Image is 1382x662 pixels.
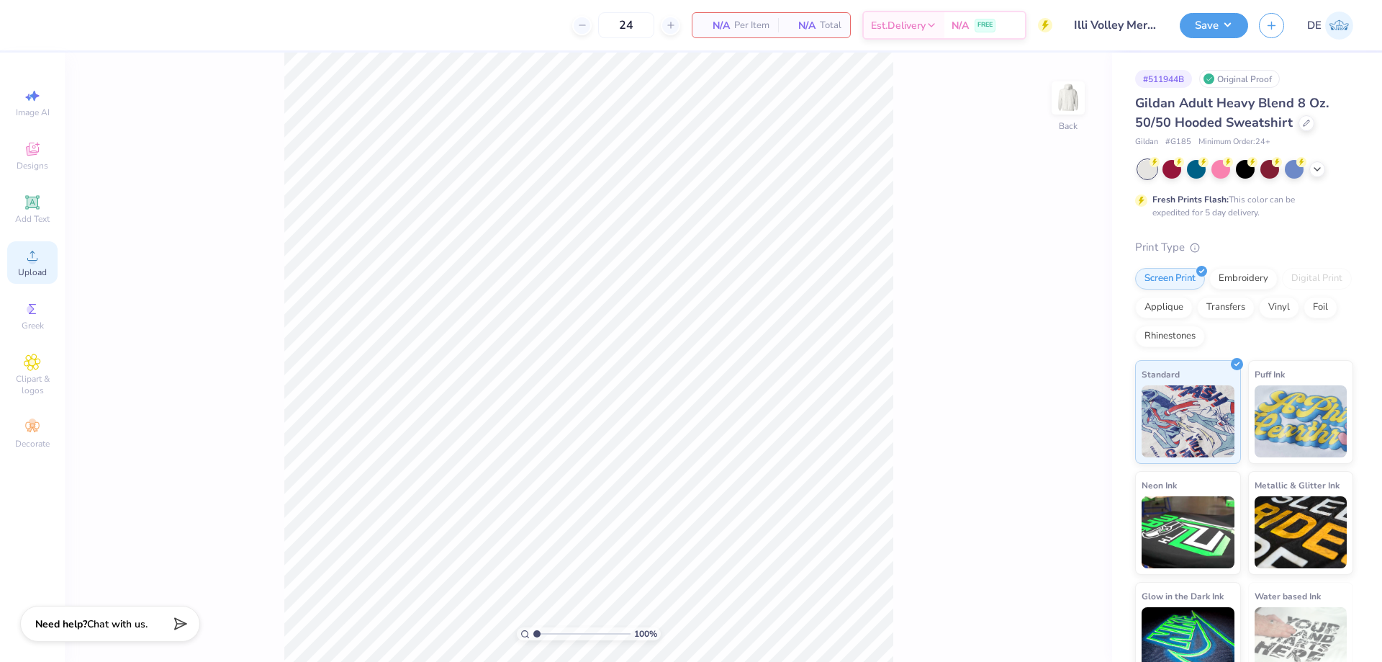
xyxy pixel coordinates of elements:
[1197,297,1255,318] div: Transfers
[1198,136,1270,148] span: Minimum Order: 24 +
[1165,136,1191,148] span: # G185
[1307,12,1353,40] a: DE
[1282,268,1352,290] div: Digital Print
[1135,70,1192,88] div: # 511944B
[87,617,148,631] span: Chat with us.
[1135,136,1158,148] span: Gildan
[634,627,657,640] span: 100 %
[1142,385,1234,457] img: Standard
[1255,478,1340,493] span: Metallic & Glitter Ink
[1199,70,1280,88] div: Original Proof
[1209,268,1278,290] div: Embroidery
[15,213,50,225] span: Add Text
[1135,326,1205,347] div: Rhinestones
[1325,12,1353,40] img: Djian Evardoni
[1255,589,1321,604] span: Water based Ink
[1135,94,1329,131] span: Gildan Adult Heavy Blend 8 Oz. 50/50 Hooded Sweatshirt
[1135,297,1193,318] div: Applique
[952,18,969,33] span: N/A
[1142,589,1224,604] span: Glow in the Dark Ink
[1142,367,1180,382] span: Standard
[17,160,48,171] span: Designs
[820,18,841,33] span: Total
[1304,297,1337,318] div: Foil
[22,320,44,331] span: Greek
[1307,17,1322,34] span: DE
[1142,478,1177,493] span: Neon Ink
[787,18,816,33] span: N/A
[1054,84,1083,112] img: Back
[1135,268,1205,290] div: Screen Print
[7,373,58,396] span: Clipart & logos
[1135,239,1353,256] div: Print Type
[1259,297,1299,318] div: Vinyl
[1152,193,1329,219] div: This color can be expedited for 5 day delivery.
[598,12,654,38] input: – –
[1255,496,1347,568] img: Metallic & Glitter Ink
[15,438,50,449] span: Decorate
[1255,367,1285,382] span: Puff Ink
[1255,385,1347,457] img: Puff Ink
[1063,11,1169,40] input: Untitled Design
[1180,13,1248,38] button: Save
[35,617,87,631] strong: Need help?
[977,20,993,30] span: FREE
[18,267,47,278] span: Upload
[1059,120,1078,133] div: Back
[871,18,926,33] span: Est. Delivery
[16,107,50,118] span: Image AI
[701,18,730,33] span: N/A
[734,18,769,33] span: Per Item
[1142,496,1234,568] img: Neon Ink
[1152,194,1229,205] strong: Fresh Prints Flash:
